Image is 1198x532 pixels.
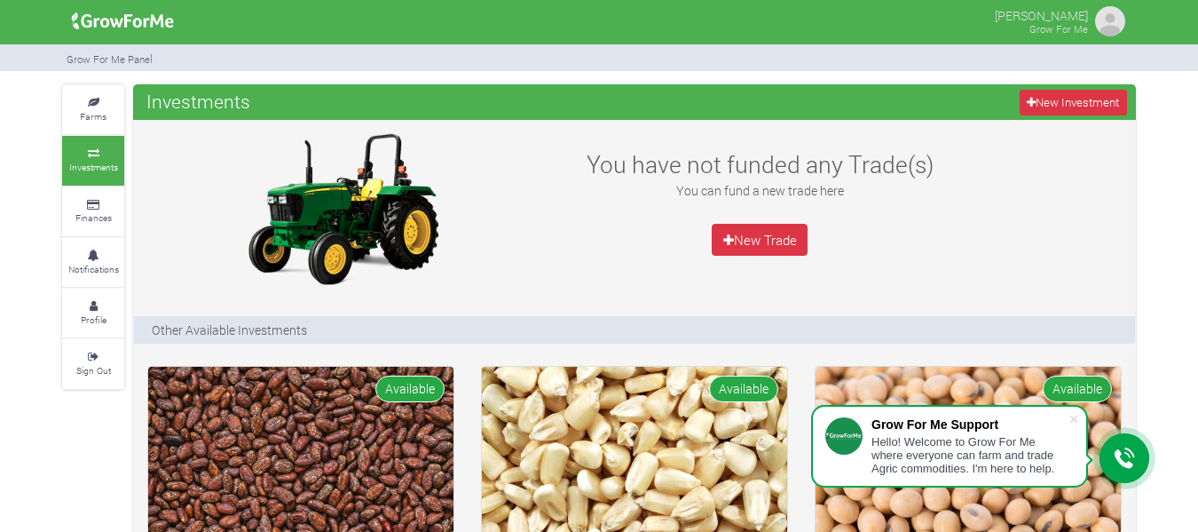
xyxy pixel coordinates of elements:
a: Farms [62,85,124,134]
small: Grow For Me Panel [67,52,153,66]
a: New Investment [1020,90,1127,115]
span: Investments [142,83,255,119]
a: New Trade [712,224,808,256]
a: Notifications [62,238,124,287]
div: Hello! Welcome to Grow For Me where everyone can farm and trade Agric commodities. I'm here to help. [871,435,1068,475]
span: Available [1043,376,1112,401]
small: Profile [81,314,106,326]
a: Investments [62,136,124,185]
small: Sign Out [76,364,111,377]
small: Grow For Me [1029,22,1088,36]
small: Investments [69,161,118,173]
span: Available [709,376,778,401]
div: Grow For Me Support [871,417,1068,432]
a: Profile [62,289,124,337]
a: Finances [62,187,124,236]
img: growforme image [66,4,180,39]
img: growforme image [1092,4,1128,39]
img: growforme image [232,129,453,289]
small: Notifications [68,263,119,275]
a: Sign Out [62,339,124,388]
p: Other Available Investments [152,321,307,339]
p: You can fund a new trade here [567,181,952,200]
p: [PERSON_NAME] [995,4,1088,25]
span: Available [375,376,445,401]
small: Farms [80,110,106,123]
small: Finances [75,211,112,224]
h3: You have not funded any Trade(s) [567,150,952,179]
